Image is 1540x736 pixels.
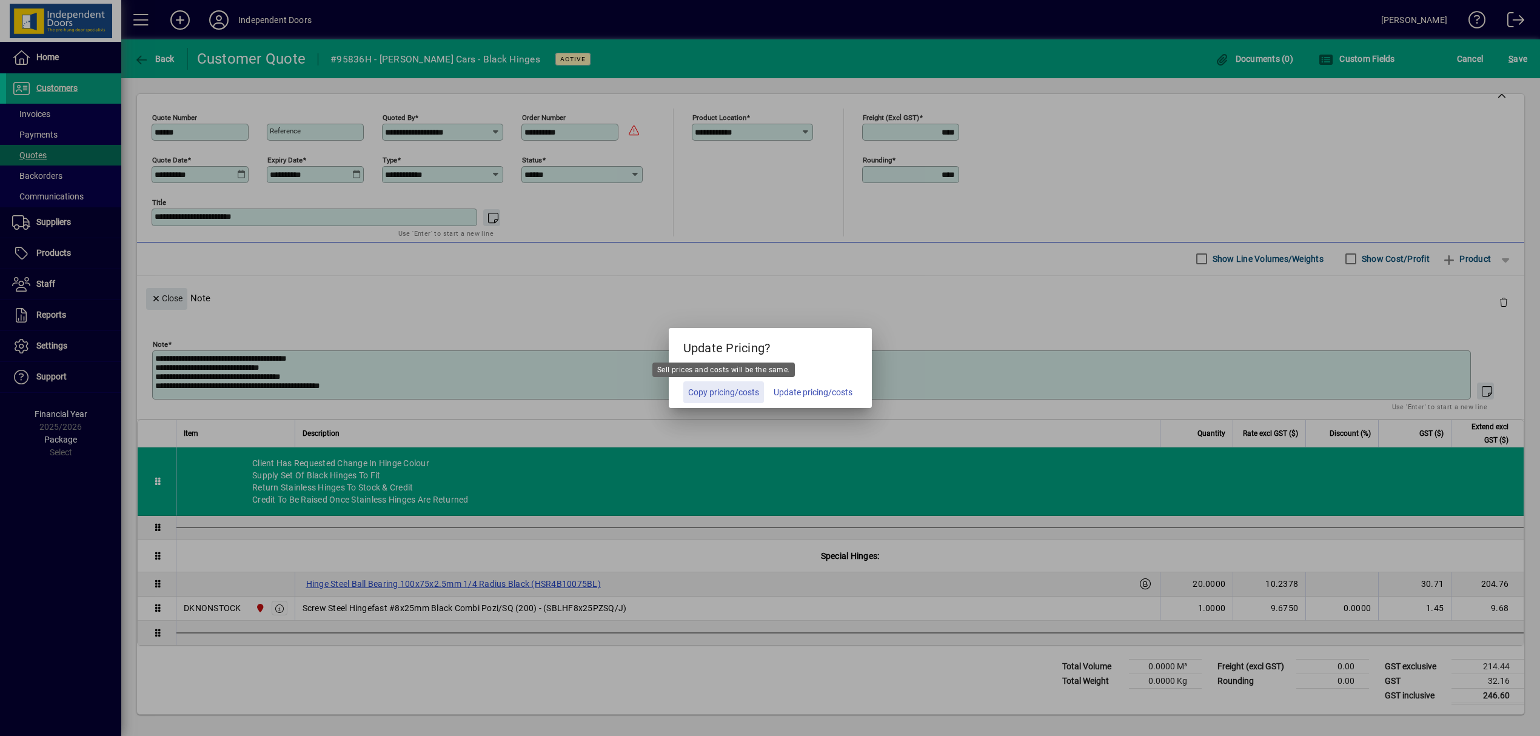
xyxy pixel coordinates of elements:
[683,381,764,403] button: Copy pricing/costs
[688,386,759,399] span: Copy pricing/costs
[669,328,872,363] h5: Update Pricing?
[652,363,795,377] div: Sell prices and costs will be the same.
[769,381,857,403] button: Update pricing/costs
[774,386,852,399] span: Update pricing/costs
